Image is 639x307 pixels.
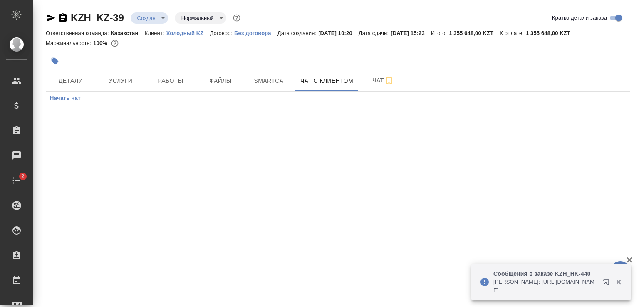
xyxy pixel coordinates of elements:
span: Детали [51,76,91,86]
p: 1 355 648,00 KZT [526,30,577,36]
span: 2 [16,172,29,181]
button: Нормальный [179,15,216,22]
button: Доп статусы указывают на важность/срочность заказа [231,12,242,23]
p: [DATE] 15:23 [391,30,431,36]
p: Договор: [210,30,234,36]
span: Работы [151,76,191,86]
button: Открыть в новой вкладке [598,274,618,294]
button: Создан [135,15,158,22]
p: Маржинальность: [46,40,93,46]
p: Итого: [431,30,449,36]
p: 1 355 648,00 KZT [449,30,500,36]
p: 100% [93,40,109,46]
div: simple tabs example [46,92,630,105]
p: Холодный KZ [166,30,210,36]
span: Файлы [201,76,240,86]
p: Клиент: [144,30,166,36]
p: Без договора [234,30,277,36]
p: Дата сдачи: [359,30,391,36]
a: Без договора [234,29,277,36]
span: Smartcat [250,76,290,86]
button: Добавить тэг [46,52,64,70]
span: Чат [363,75,403,86]
span: Услуги [101,76,141,86]
svg: Подписаться [384,76,394,86]
button: 🙏 [610,261,631,282]
p: Дата создания: [277,30,318,36]
button: Скопировать ссылку для ЯМессенджера [46,13,56,23]
p: Казахстан [111,30,145,36]
p: Сообщения в заказе KZH_HK-440 [493,270,597,278]
span: Кратко детали заказа [552,14,607,22]
button: 0.00 KZT; [109,38,120,49]
span: Начать чат [50,94,81,103]
a: KZH_KZ-39 [71,12,124,23]
p: Ответственная команда: [46,30,111,36]
button: Скопировать ссылку [58,13,68,23]
a: Холодный KZ [166,29,210,36]
div: Создан [131,12,168,24]
p: [PERSON_NAME]: [URL][DOMAIN_NAME] [493,278,597,295]
button: Начать чат [46,92,85,105]
div: Создан [175,12,226,24]
span: Чат с клиентом [300,76,353,86]
a: 2 [2,170,31,191]
p: К оплате: [500,30,526,36]
button: Закрыть [610,278,627,286]
p: [DATE] 10:20 [318,30,359,36]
